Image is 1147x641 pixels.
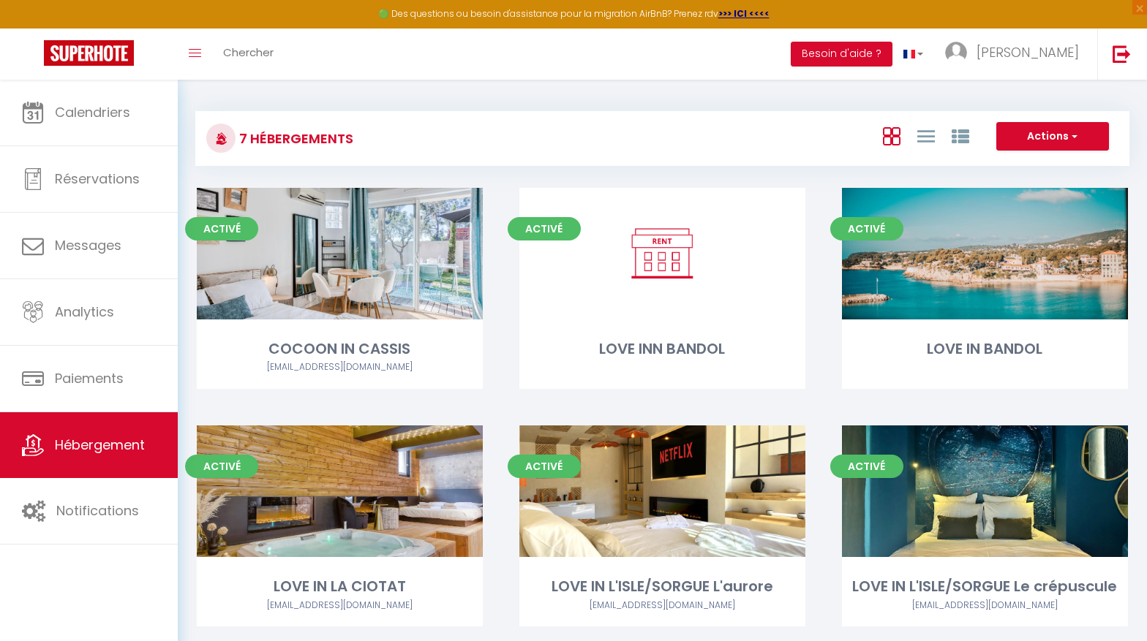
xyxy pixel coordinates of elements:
[44,40,134,66] img: Super Booking
[508,455,581,478] span: Activé
[55,436,145,454] span: Hébergement
[519,575,805,598] div: LOVE IN L'ISLE/SORGUE L'aurore
[236,122,353,155] h3: 7 Hébergements
[842,575,1128,598] div: LOVE IN L'ISLE/SORGUE Le crépuscule
[934,29,1097,80] a: ... [PERSON_NAME]
[55,170,140,188] span: Réservations
[197,360,483,374] div: Airbnb
[830,455,903,478] span: Activé
[185,217,258,240] span: Activé
[519,338,805,360] div: LOVE INN BANDOL
[55,369,124,387] span: Paiements
[830,217,903,240] span: Activé
[1113,45,1131,63] img: logout
[212,29,285,80] a: Chercher
[842,338,1128,360] div: LOVE IN BANDOL
[791,42,892,67] button: Besoin d'aide ?
[996,122,1109,151] button: Actions
[519,599,805,612] div: Airbnb
[917,124,935,148] a: Vue en Liste
[508,217,581,240] span: Activé
[55,303,114,321] span: Analytics
[55,236,121,254] span: Messages
[56,501,139,520] span: Notifications
[197,599,483,612] div: Airbnb
[55,103,130,121] span: Calendriers
[197,575,483,598] div: LOVE IN LA CIOTAT
[223,45,274,60] span: Chercher
[842,599,1128,612] div: Airbnb
[945,42,967,64] img: ...
[977,43,1079,61] span: [PERSON_NAME]
[883,124,900,148] a: Vue en Box
[185,455,258,478] span: Activé
[952,124,969,148] a: Vue par Groupe
[718,7,770,20] a: >>> ICI <<<<
[197,338,483,360] div: COCOON IN CASSIS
